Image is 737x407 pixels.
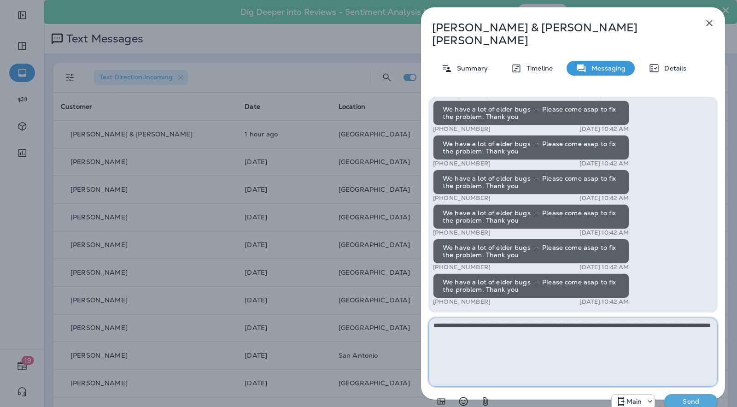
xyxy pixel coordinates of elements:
p: Send [672,397,710,406]
p: Summary [452,65,488,72]
p: Messaging [587,65,626,72]
p: [PHONE_NUMBER] [433,195,491,202]
div: We have a lot of elder bugs 🐜 Please come asap to fix the problem. Thank you [433,204,629,229]
p: [PERSON_NAME] & [PERSON_NAME] [PERSON_NAME] [432,21,684,47]
p: [PHONE_NUMBER] [433,298,491,306]
p: [PHONE_NUMBER] [433,125,491,133]
div: +1 (817) 482-3792 [612,396,655,407]
p: [DATE] 10:42 AM [579,229,629,236]
p: [PHONE_NUMBER] [433,264,491,271]
p: [PHONE_NUMBER] [433,229,491,236]
p: [DATE] 10:42 AM [579,160,629,167]
div: We have a lot of elder bugs 🐜 Please come asap to fix the problem. Thank you [433,239,629,264]
div: We have a lot of elder bugs 🐜 Please come asap to fix the problem. Thank you [433,273,629,298]
div: We have a lot of elder bugs 🐜 Please come asap to fix the problem. Thank you [433,135,629,160]
p: Details [660,65,686,72]
p: [DATE] 10:42 AM [579,298,629,306]
p: Main [626,398,642,405]
p: [PHONE_NUMBER] [433,160,491,167]
p: [DATE] 10:42 AM [579,125,629,133]
p: [DATE] 10:42 AM [579,264,629,271]
div: We have a lot of elder bugs 🐜 Please come asap to fix the problem. Thank you [433,170,629,195]
p: Timeline [522,65,553,72]
p: [DATE] 10:42 AM [579,195,629,202]
div: We have a lot of elder bugs 🐜 Please come asap to fix the problem. Thank you [433,100,629,125]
